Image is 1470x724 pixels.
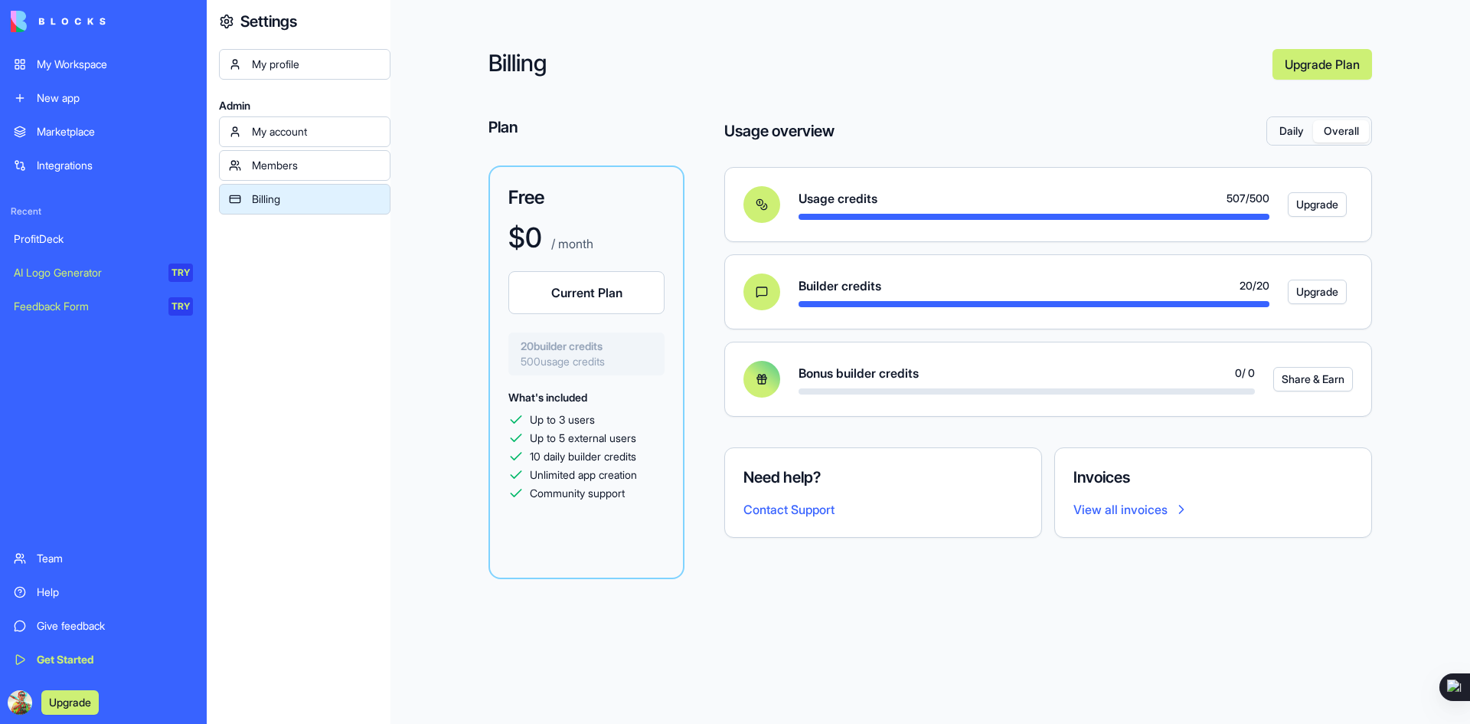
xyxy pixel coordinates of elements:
[14,265,158,280] div: AI Logo Generator
[5,543,202,574] a: Team
[1272,49,1372,80] a: Upgrade Plan
[530,486,625,501] span: Community support
[1273,367,1353,391] button: Share & Earn
[1073,500,1353,519] a: View all invoices
[252,192,381,207] div: Billing
[5,83,202,113] a: New app
[1288,192,1334,217] a: Upgrade
[219,98,390,113] span: Admin
[1235,365,1255,381] span: 0 / 0
[488,165,684,579] a: Free$0 / monthCurrent Plan20builder credits500usage creditsWhat's includedUp to 3 usersUp to 5 ex...
[37,618,193,634] div: Give feedback
[508,222,542,253] h1: $ 0
[252,57,381,72] div: My profile
[219,184,390,215] a: Billing
[548,234,593,253] p: / month
[724,120,835,142] h4: Usage overview
[799,277,881,295] span: Builder credits
[743,467,1023,488] h4: Need help?
[37,158,193,173] div: Integrations
[14,231,193,247] div: ProfitDeck
[8,690,32,715] img: ACg8ocJsrza2faDWgbMzU2vv0cSMoLRTLvgx_tB2mDAJkTet1SlxQg2eCQ=s96-c
[37,652,193,667] div: Get Started
[219,150,390,181] a: Members
[37,551,193,566] div: Team
[1073,467,1353,488] h4: Invoices
[37,57,193,72] div: My Workspace
[5,150,202,181] a: Integrations
[1288,280,1347,304] button: Upgrade
[252,124,381,139] div: My account
[1313,120,1369,143] button: Overall
[219,116,390,147] a: My account
[1288,192,1347,217] button: Upgrade
[1227,191,1269,206] span: 507 / 500
[5,611,202,641] a: Give feedback
[168,297,193,316] div: TRY
[5,205,202,218] span: Recent
[5,291,202,322] a: Feedback FormTRY
[41,694,99,709] a: Upgrade
[14,299,158,314] div: Feedback Form
[799,189,877,208] span: Usage credits
[1269,120,1313,143] button: Daily
[5,644,202,675] a: Get Started
[1240,278,1269,293] span: 20 / 20
[530,412,595,428] span: Up to 3 users
[240,11,297,32] h4: Settings
[530,467,637,483] span: Unlimited app creation
[37,90,193,106] div: New app
[41,690,99,715] button: Upgrade
[11,11,106,32] img: logo
[743,500,835,519] button: Contact Support
[219,49,390,80] a: My profile
[168,264,193,282] div: TRY
[488,49,1260,80] h2: Billing
[530,449,636,464] span: 10 daily builder credits
[5,116,202,147] a: Marketplace
[5,577,202,608] a: Help
[530,431,636,446] span: Up to 5 external users
[508,391,587,404] span: What's included
[488,116,684,138] h4: Plan
[521,354,652,369] span: 500 usage credits
[5,49,202,80] a: My Workspace
[5,257,202,288] a: AI Logo GeneratorTRY
[5,224,202,254] a: ProfitDeck
[252,158,381,173] div: Members
[799,364,919,382] span: Bonus builder credits
[37,124,193,139] div: Marketplace
[1288,280,1334,304] a: Upgrade
[37,585,193,600] div: Help
[521,339,652,354] span: 20 builder credits
[508,271,665,314] button: Current Plan
[508,185,665,210] h3: Free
